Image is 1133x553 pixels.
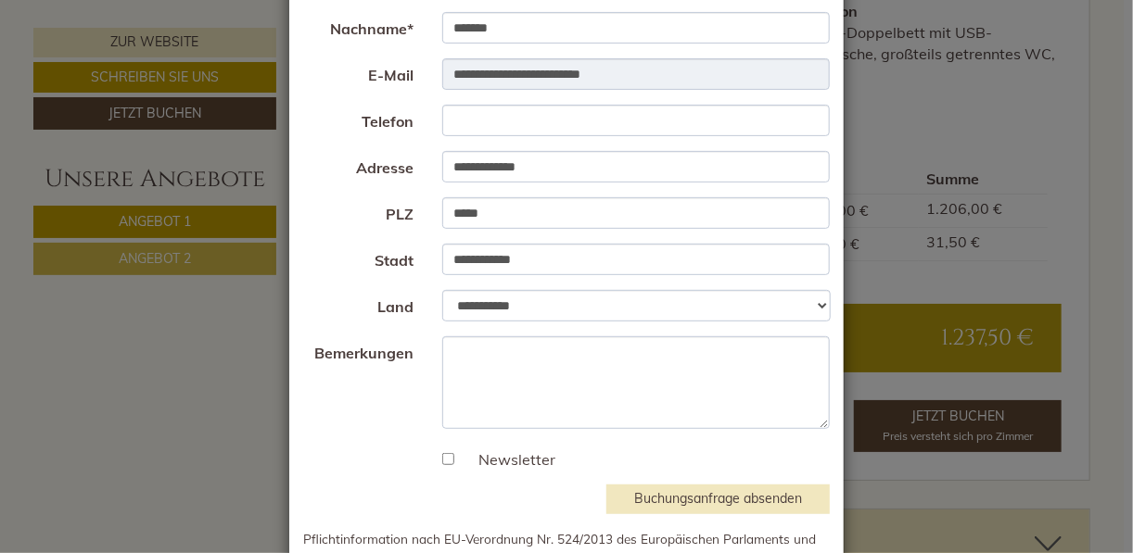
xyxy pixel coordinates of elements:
[606,484,830,514] button: Buchungsanfrage absenden
[289,105,428,132] label: Telefon
[289,197,428,225] label: PLZ
[289,290,428,318] label: Land
[461,449,556,471] label: Newsletter
[289,244,428,271] label: Stadt
[289,58,428,86] label: E-Mail
[289,336,428,364] label: Bemerkungen
[289,12,428,40] label: Nachname*
[289,151,428,179] label: Adresse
